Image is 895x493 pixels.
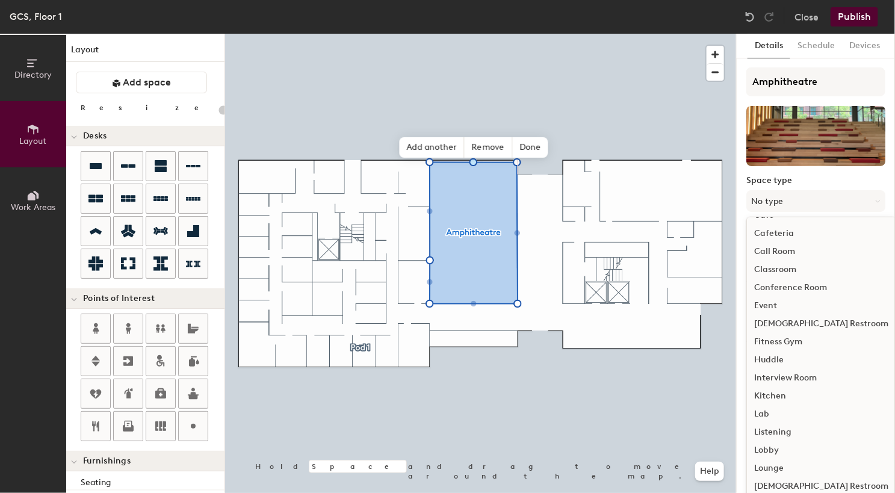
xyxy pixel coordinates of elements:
[695,462,724,481] button: Help
[81,476,225,489] div: Seating
[512,137,548,158] span: Done
[83,131,107,141] span: Desks
[66,43,225,62] h1: Layout
[746,190,885,212] button: No type
[746,106,885,166] img: The space named Amphitheatre
[465,137,513,158] span: Remove
[20,136,47,146] span: Layout
[831,7,878,26] button: Publish
[400,137,465,158] span: Add another
[794,7,819,26] button: Close
[10,9,62,24] div: GCS, Floor 1
[763,11,775,23] img: Redo
[76,72,207,93] button: Add space
[746,176,885,185] label: Space type
[748,34,790,58] button: Details
[14,70,52,80] span: Directory
[842,34,887,58] button: Devices
[11,202,55,212] span: Work Areas
[123,76,172,88] span: Add space
[790,34,842,58] button: Schedule
[744,11,756,23] img: Undo
[83,294,155,303] span: Points of Interest
[83,456,131,466] span: Furnishings
[81,103,214,113] div: Resize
